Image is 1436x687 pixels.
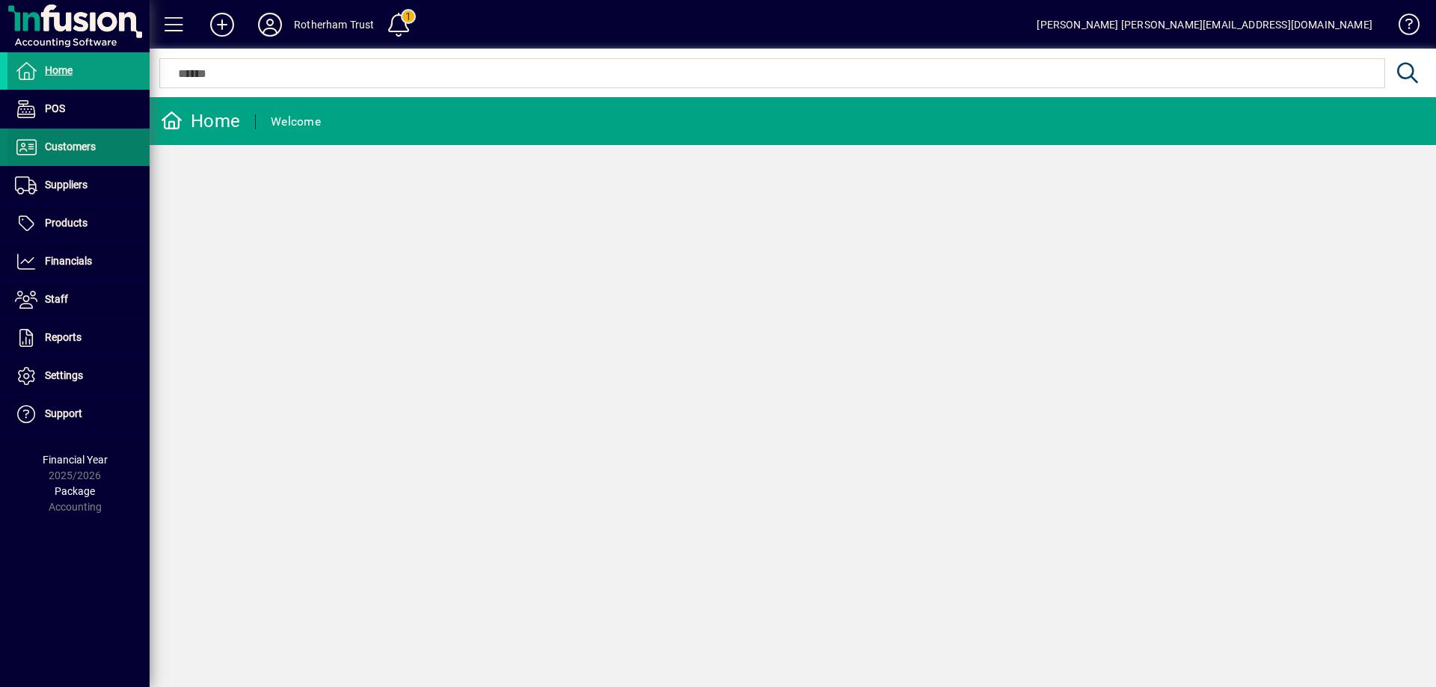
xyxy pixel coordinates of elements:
a: Support [7,395,150,433]
span: Financial Year [43,454,108,466]
span: Staff [45,293,68,305]
div: Rotherham Trust [294,13,375,37]
a: Financials [7,243,150,280]
button: Profile [246,11,294,38]
a: Customers [7,129,150,166]
button: Add [198,11,246,38]
span: Package [55,485,95,497]
span: POS [45,102,65,114]
a: POS [7,90,150,128]
div: Welcome [271,110,321,134]
a: Suppliers [7,167,150,204]
a: Knowledge Base [1387,3,1417,52]
span: Reports [45,331,82,343]
a: Settings [7,357,150,395]
div: [PERSON_NAME] [PERSON_NAME][EMAIL_ADDRESS][DOMAIN_NAME] [1037,13,1372,37]
span: Settings [45,369,83,381]
span: Home [45,64,73,76]
a: Reports [7,319,150,357]
span: Suppliers [45,179,88,191]
span: Customers [45,141,96,153]
span: Support [45,407,82,419]
a: Staff [7,281,150,318]
span: Financials [45,255,92,267]
a: Products [7,205,150,242]
span: Products [45,217,88,229]
div: Home [161,109,240,133]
